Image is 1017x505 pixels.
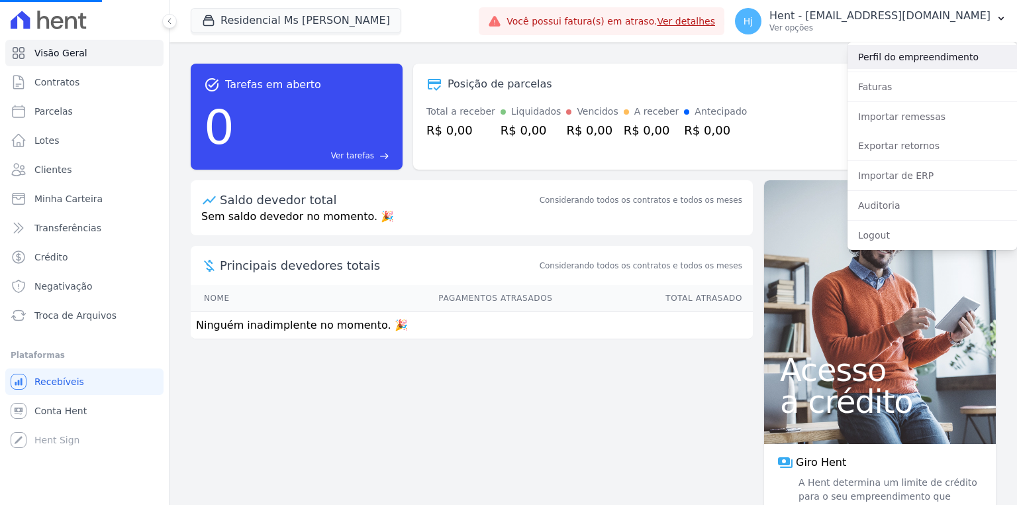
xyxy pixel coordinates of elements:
span: Lotes [34,134,60,147]
div: Posição de parcelas [448,76,552,92]
span: Hj [744,17,753,26]
p: Hent - [EMAIL_ADDRESS][DOMAIN_NAME] [769,9,991,23]
th: Nome [191,285,291,312]
div: Liquidados [511,105,561,119]
span: Contratos [34,76,79,89]
th: Pagamentos Atrasados [291,285,554,312]
span: Giro Hent [796,455,846,471]
div: R$ 0,00 [624,121,679,139]
span: Visão Geral [34,46,87,60]
a: Negativação [5,273,164,300]
a: Lotes [5,127,164,154]
span: Acesso [780,354,980,386]
div: Antecipado [695,105,747,119]
a: Contratos [5,69,164,95]
a: Auditoria [847,194,1017,217]
a: Recebíveis [5,368,164,395]
span: task_alt [204,77,220,93]
div: Total a receber [426,105,495,119]
th: Total Atrasado [553,285,753,312]
span: Parcelas [34,105,73,118]
button: Residencial Ms [PERSON_NAME] [191,8,401,33]
span: Recebíveis [34,375,84,388]
div: R$ 0,00 [501,121,561,139]
a: Logout [847,223,1017,247]
a: Importar remessas [847,105,1017,129]
p: Ver opções [769,23,991,33]
a: Conta Hent [5,398,164,424]
span: Ver tarefas [331,150,374,162]
div: Considerando todos os contratos e todos os meses [540,194,742,206]
button: Hj Hent - [EMAIL_ADDRESS][DOMAIN_NAME] Ver opções [724,3,1017,40]
div: A receber [634,105,679,119]
td: Ninguém inadimplente no momento. 🎉 [191,312,753,339]
a: Faturas [847,75,1017,99]
span: east [379,151,389,161]
a: Transferências [5,215,164,241]
span: Tarefas em aberto [225,77,321,93]
a: Troca de Arquivos [5,302,164,329]
a: Exportar retornos [847,134,1017,158]
a: Ver detalhes [657,16,715,27]
div: Saldo devedor total [220,191,537,209]
a: Parcelas [5,98,164,125]
div: R$ 0,00 [684,121,747,139]
span: Negativação [34,280,93,293]
span: Minha Carteira [34,192,103,205]
a: Perfil do empreendimento [847,45,1017,69]
a: Visão Geral [5,40,164,66]
div: R$ 0,00 [426,121,495,139]
span: a crédito [780,386,980,418]
span: Principais devedores totais [220,256,537,274]
div: R$ 0,00 [566,121,618,139]
div: Plataformas [11,347,158,363]
a: Minha Carteira [5,186,164,212]
a: Crédito [5,244,164,270]
a: Importar de ERP [847,164,1017,188]
span: Crédito [34,251,68,264]
div: 0 [204,93,234,162]
a: Clientes [5,156,164,183]
span: Considerando todos os contratos e todos os meses [540,260,742,272]
span: Transferências [34,221,101,235]
div: Vencidos [577,105,618,119]
span: Você possui fatura(s) em atraso. [507,15,715,28]
span: Troca de Arquivos [34,309,117,322]
span: Clientes [34,163,72,176]
a: Ver tarefas east [240,150,389,162]
span: Conta Hent [34,404,87,418]
p: Sem saldo devedor no momento. 🎉 [191,209,753,235]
